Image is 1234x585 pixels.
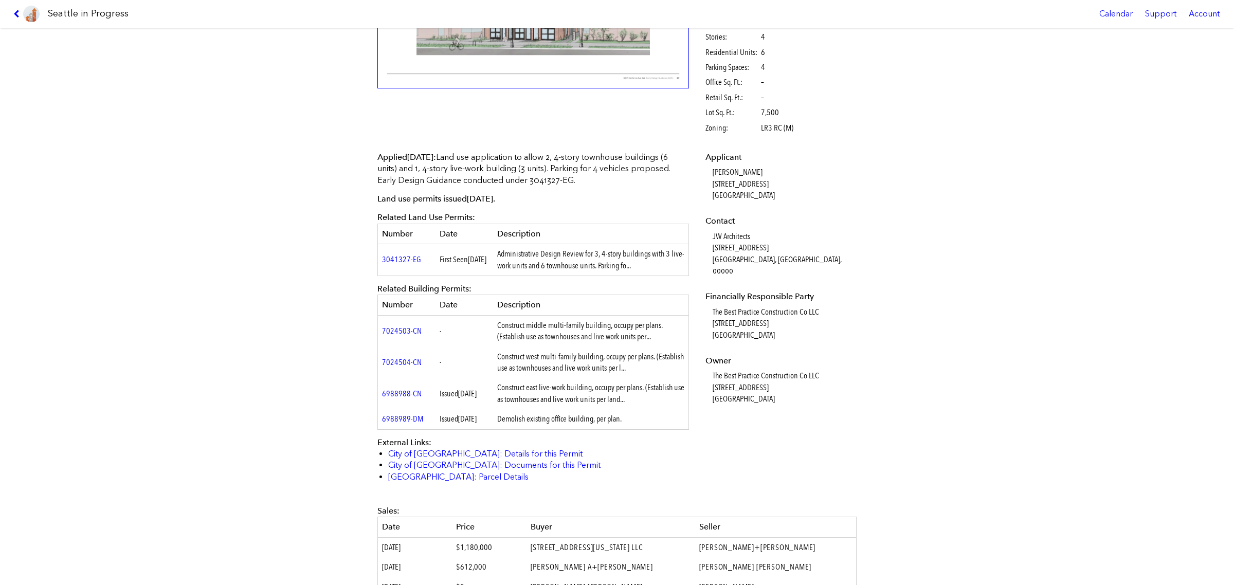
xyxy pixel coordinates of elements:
td: - [435,347,493,378]
span: [DATE] [458,389,477,398]
span: [DATE] [382,562,401,572]
span: [DATE] [468,254,486,264]
span: – [761,92,764,103]
span: External Links: [377,437,431,447]
p: Land use permits issued . [377,193,689,205]
td: $1,180,000 [452,537,527,557]
div: Sales: [377,505,857,517]
td: [PERSON_NAME] A+[PERSON_NAME] [527,557,695,577]
span: [DATE] [458,414,477,424]
th: Date [435,295,493,315]
dd: The Best Practice Construction Co LLC [STREET_ADDRESS] [GEOGRAPHIC_DATA] [713,370,854,405]
td: Construct east live-work building, occupy per plans. (Establish use as townhouses and live work u... [493,378,689,409]
a: 3041327-EG [382,254,421,264]
span: Residential Units: [705,47,759,58]
a: 7024503-CN [382,326,422,336]
span: [DATE] [382,542,401,552]
td: $612,000 [452,557,527,577]
img: favicon-96x96.png [23,6,40,22]
th: Number [378,224,435,244]
td: [STREET_ADDRESS][US_STATE] LLC [527,537,695,557]
dd: [PERSON_NAME] [STREET_ADDRESS] [GEOGRAPHIC_DATA] [713,167,854,201]
a: [GEOGRAPHIC_DATA]: Parcel Details [388,472,529,482]
dd: The Best Practice Construction Co LLC [STREET_ADDRESS] [GEOGRAPHIC_DATA] [713,306,854,341]
dt: Contact [705,215,854,227]
span: LR3 RC (M) [761,122,793,134]
span: 4 [761,31,765,43]
a: 6988988-CN [382,389,422,398]
th: Seller [695,517,857,537]
span: [DATE] [407,152,433,162]
p: Land use application to allow 2, 4-story townhouse buildings (6 units) and 1, 4-story live-work b... [377,152,689,186]
span: Stories: [705,31,759,43]
a: City of [GEOGRAPHIC_DATA]: Details for this Permit [388,449,583,459]
a: 6988989-DM [382,414,423,424]
th: Description [493,295,689,315]
td: Construct middle multi-family building, occupy per plans. (Establish use as townhouses and live w... [493,315,689,346]
td: - [435,315,493,346]
dd: JW Architects [STREET_ADDRESS] [GEOGRAPHIC_DATA], [GEOGRAPHIC_DATA], 00000 [713,231,854,277]
th: Date [435,224,493,244]
td: [PERSON_NAME]+[PERSON_NAME] [695,537,857,557]
td: Demolish existing office building, per plan. [493,409,689,429]
th: Price [452,517,527,537]
td: [PERSON_NAME] [PERSON_NAME] [695,557,857,577]
dt: Owner [705,355,854,367]
th: Number [378,295,435,315]
span: 7,500 [761,107,779,118]
span: – [761,77,764,88]
span: Office Sq. Ft.: [705,77,759,88]
a: 7024504-CN [382,357,422,367]
td: Administrative Design Review for 3, 4-story buildings with 3 live-work units and 6 townhouse unit... [493,244,689,276]
span: Applied : [377,152,436,162]
span: Parking Spaces: [705,62,759,73]
th: Date [378,517,452,537]
span: Zoning: [705,122,759,134]
span: Retail Sq. Ft.: [705,92,759,103]
h1: Seattle in Progress [48,7,129,20]
td: First Seen [435,244,493,276]
span: 6 [761,47,765,58]
span: Related Building Permits: [377,284,471,294]
td: Issued [435,378,493,409]
a: City of [GEOGRAPHIC_DATA]: Documents for this Permit [388,460,601,470]
span: Lot Sq. Ft.: [705,107,759,118]
td: Construct west multi-family building, occupy per plans. (Establish use as townhouses and live wor... [493,347,689,378]
span: 4 [761,62,765,73]
dt: Applicant [705,152,854,163]
th: Buyer [527,517,695,537]
td: Issued [435,409,493,429]
th: Description [493,224,689,244]
span: [DATE] [467,194,493,204]
dt: Financially Responsible Party [705,291,854,302]
span: Related Land Use Permits: [377,212,475,222]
